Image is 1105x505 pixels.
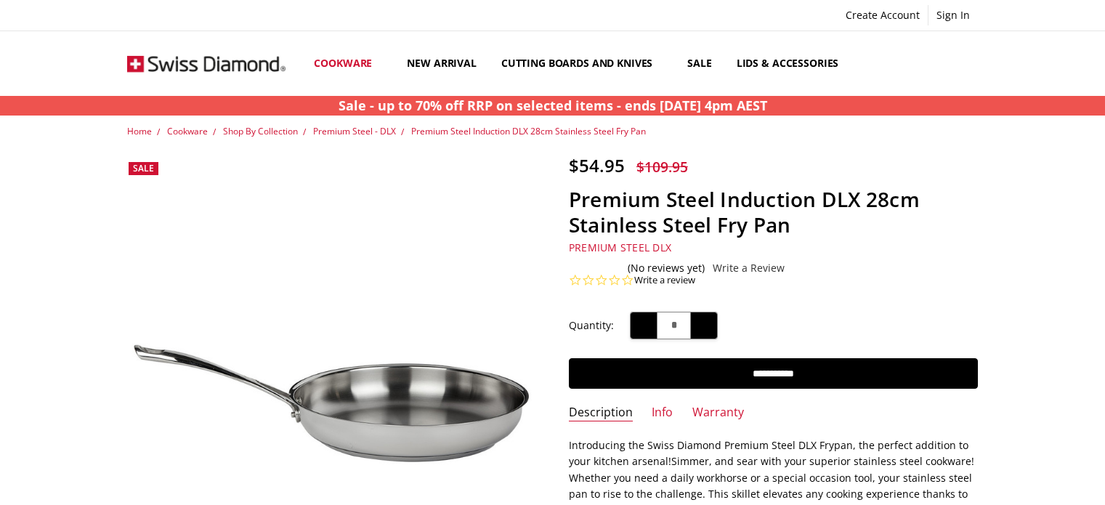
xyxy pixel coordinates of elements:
a: Write a review [634,274,695,287]
a: Cutting boards and knives [489,31,676,96]
a: Top Sellers [861,31,949,96]
a: Info [652,405,673,421]
a: Shop By Collection [223,125,298,137]
a: Premium Steel DLX [569,241,671,254]
a: Lids & Accessories [724,31,861,96]
a: Sign In [928,5,978,25]
span: Sale [133,162,154,174]
a: Cookware [301,31,394,96]
a: Premium Steel Induction DLX 28cm Stainless Steel Fry Pan [411,125,646,137]
span: $109.95 [636,157,688,177]
a: Write a Review [713,262,785,274]
a: Premium Steel - DLX [313,125,396,137]
a: Sale [675,31,724,96]
span: $54.95 [569,153,625,177]
a: Create Account [838,5,928,25]
h1: Premium Steel Induction DLX 28cm Stainless Steel Fry Pan [569,187,978,238]
span: (No reviews yet) [628,262,705,274]
a: Warranty [692,405,744,421]
a: Description [569,405,633,421]
a: Home [127,125,152,137]
a: Cookware [167,125,208,137]
a: New arrival [394,31,488,96]
label: Quantity: [569,318,614,334]
strong: Sale - up to 70% off RRP on selected items - ends [DATE] 4pm AEST [339,97,767,114]
img: Free Shipping On Every Order [127,32,286,95]
span: Introducing the Swiss Diamond Premium Steel DLX Frypan, the perfect addition to your kitchen arse... [569,438,968,468]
